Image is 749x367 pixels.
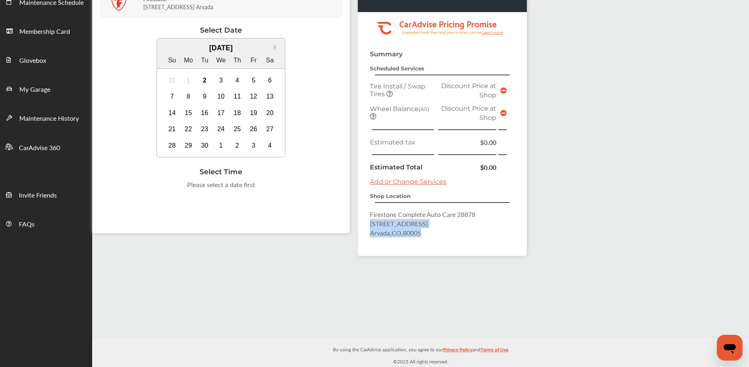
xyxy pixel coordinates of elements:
div: Choose Friday, September 26th, 2025 [247,123,260,136]
a: Membership Card [0,16,92,45]
div: Choose Wednesday, September 3rd, 2025 [215,74,227,87]
td: Estimated tax [368,136,436,149]
strong: Shop Location [370,193,411,199]
div: Choose Friday, September 19th, 2025 [247,107,260,120]
tspan: CarAdvise Pricing Promise [399,16,497,31]
div: Choose Friday, September 12th, 2025 [247,90,260,103]
div: Tu [198,54,211,67]
a: Terms of Use [481,345,508,357]
div: Choose Thursday, September 18th, 2025 [231,107,244,120]
div: Choose Friday, October 3rd, 2025 [247,139,260,152]
tspan: Guaranteed lower than retail price on every service. [402,30,482,35]
span: Maintenance History [19,113,79,124]
span: Firestone Complete Auto Care 28878 [370,210,475,219]
div: We [215,54,227,67]
div: Choose Saturday, September 6th, 2025 [264,74,276,87]
div: Please select a date first [100,180,342,189]
div: Th [231,54,244,67]
div: Choose Saturday, October 4th, 2025 [264,139,276,152]
tspan: Learn more [482,30,503,35]
span: Arvada , CO , 80005 [370,228,421,237]
span: Discount Price at Shop [441,105,496,122]
a: My Garage [0,74,92,103]
small: (All) [419,106,429,112]
div: Choose Thursday, September 11th, 2025 [231,90,244,103]
div: © 2025 All rights reserved. [92,338,749,367]
div: Choose Thursday, October 2nd, 2025 [231,139,244,152]
div: Choose Saturday, September 13th, 2025 [264,90,276,103]
div: Choose Sunday, September 21st, 2025 [166,123,179,136]
span: FAQs [19,219,35,230]
span: Glovebox [19,56,46,66]
div: Choose Monday, September 8th, 2025 [182,90,195,103]
div: Su [166,54,179,67]
div: Choose Saturday, September 27th, 2025 [264,123,276,136]
div: Choose Tuesday, September 30th, 2025 [198,139,211,152]
span: [STREET_ADDRESS] [370,219,428,228]
div: Choose Wednesday, October 1st, 2025 [215,139,227,152]
div: Select Time [100,167,342,176]
div: Choose Tuesday, September 9th, 2025 [198,90,211,103]
div: Choose Wednesday, September 10th, 2025 [215,90,227,103]
td: Estimated Total [368,161,436,174]
div: Choose Friday, September 5th, 2025 [247,74,260,87]
div: Choose Saturday, September 20th, 2025 [264,107,276,120]
span: Membership Card [19,27,70,37]
td: $0.00 [436,161,498,174]
strong: Scheduled Services [370,65,424,72]
iframe: Button to launch messaging window [717,335,743,361]
span: Wheel Balance [370,105,429,113]
div: Choose Tuesday, September 23rd, 2025 [198,123,211,136]
span: Invite Friends [19,190,57,201]
td: $0.00 [436,136,498,149]
a: Add or Change Services [370,178,446,186]
div: Choose Monday, September 22nd, 2025 [182,123,195,136]
div: Not available Sunday, August 31st, 2025 [166,74,179,87]
div: Select Date [100,26,342,34]
div: Fr [247,54,260,67]
div: Not available Monday, September 1st, 2025 [182,74,195,87]
div: Choose Thursday, September 25th, 2025 [231,123,244,136]
span: CarAdvise 360 [19,143,60,153]
div: Choose Monday, September 15th, 2025 [182,107,195,120]
div: month 2025-09 [164,72,278,154]
div: Choose Sunday, September 28th, 2025 [166,139,179,152]
div: Choose Monday, September 29th, 2025 [182,139,195,152]
strong: Summary [370,50,403,58]
p: By using the CarAdvise application, you agree to our and [92,345,749,353]
a: Privacy Policy [443,345,473,357]
div: Choose Wednesday, September 17th, 2025 [215,107,227,120]
div: Mo [182,54,195,67]
div: Choose Sunday, September 14th, 2025 [166,107,179,120]
div: [DATE] [157,44,285,52]
div: Choose Tuesday, September 16th, 2025 [198,107,211,120]
a: Maintenance History [0,103,92,132]
div: Choose Wednesday, September 24th, 2025 [215,123,227,136]
span: My Garage [19,85,50,95]
a: Glovebox [0,45,92,74]
div: Choose Tuesday, September 2nd, 2025 [198,74,211,87]
span: Tire Install / Swap Tires [370,82,425,98]
div: Choose Thursday, September 4th, 2025 [231,74,244,87]
div: Choose Sunday, September 7th, 2025 [166,90,179,103]
button: Next Month [274,45,279,50]
div: Sa [264,54,276,67]
span: Discount Price at Shop [441,82,496,99]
